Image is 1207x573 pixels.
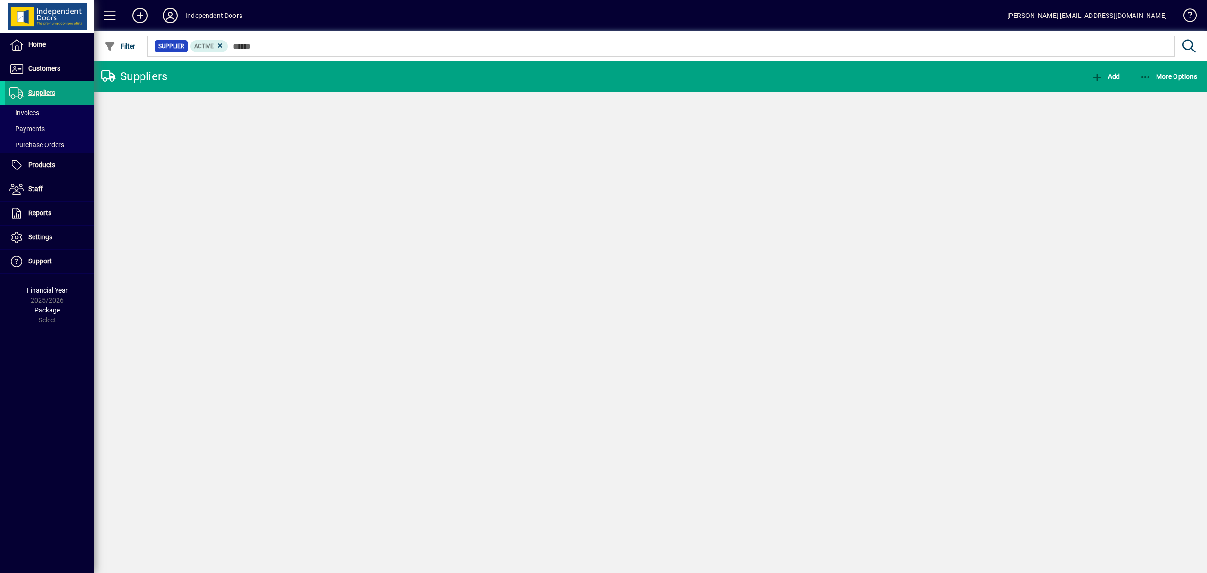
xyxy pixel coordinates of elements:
[1140,73,1198,80] span: More Options
[5,57,94,81] a: Customers
[27,286,68,294] span: Financial Year
[5,226,94,249] a: Settings
[158,42,184,51] span: Supplier
[185,8,242,23] div: Independent Doors
[101,69,167,84] div: Suppliers
[28,185,43,193] span: Staff
[104,42,136,50] span: Filter
[28,233,52,241] span: Settings
[28,257,52,265] span: Support
[1176,2,1195,33] a: Knowledge Base
[28,41,46,48] span: Home
[9,109,39,117] span: Invoices
[5,250,94,273] a: Support
[1091,73,1120,80] span: Add
[1138,68,1200,85] button: More Options
[5,105,94,121] a: Invoices
[102,38,138,55] button: Filter
[5,121,94,137] a: Payments
[5,153,94,177] a: Products
[155,7,185,24] button: Profile
[5,33,94,57] a: Home
[9,125,45,133] span: Payments
[5,177,94,201] a: Staff
[9,141,64,149] span: Purchase Orders
[1007,8,1167,23] div: [PERSON_NAME] [EMAIL_ADDRESS][DOMAIN_NAME]
[5,202,94,225] a: Reports
[194,43,214,50] span: Active
[1089,68,1122,85] button: Add
[28,65,60,72] span: Customers
[28,161,55,169] span: Products
[125,7,155,24] button: Add
[190,40,228,52] mat-chip: Activation Status: Active
[28,89,55,96] span: Suppliers
[5,137,94,153] a: Purchase Orders
[34,306,60,314] span: Package
[28,209,51,217] span: Reports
